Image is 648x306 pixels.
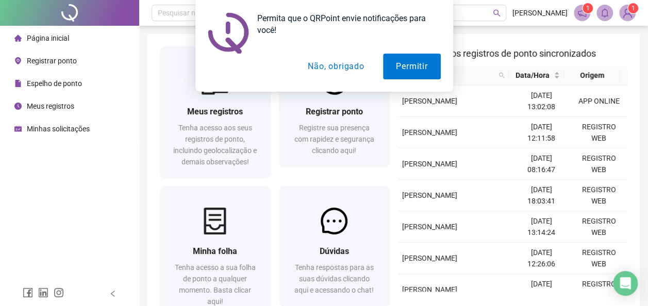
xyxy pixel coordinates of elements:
span: Minha folha [193,246,237,256]
button: Não, obrigado [295,54,377,79]
span: [PERSON_NAME] [402,285,457,294]
td: [DATE] 12:26:06 [512,243,570,274]
span: Minhas solicitações [27,125,90,133]
td: REGISTRO WEB [570,148,627,180]
span: schedule [14,125,22,132]
span: Tenha acesso a sua folha de ponto a qualquer momento. Basta clicar aqui! [175,263,256,305]
span: Dúvidas [320,246,349,256]
a: Meus registrosTenha acesso aos seus registros de ponto, incluindo geolocalização e demais observa... [160,46,271,178]
span: Tenha respostas para as suas dúvidas clicando aqui e acessando o chat! [294,263,374,294]
td: REGISTRO WEB [570,180,627,211]
span: Meus registros [27,102,74,110]
span: Registre sua presença com rapidez e segurança clicando aqui! [294,124,374,155]
button: Permitir [383,54,440,79]
td: [DATE] 13:14:24 [512,211,570,243]
span: [PERSON_NAME] [402,128,457,137]
span: Tenha acesso aos seus registros de ponto, incluindo geolocalização e demais observações! [173,124,257,166]
td: REGISTRO WEB [570,211,627,243]
span: Registrar ponto [306,107,363,116]
span: left [109,290,117,297]
td: [DATE] 12:11:58 [512,117,570,148]
span: instagram [54,287,64,298]
td: [DATE] 08:16:47 [512,148,570,180]
span: [PERSON_NAME] [402,160,457,168]
span: facebook [23,287,33,298]
div: Permita que o QRPoint envie notificações para você! [249,12,441,36]
td: APP ONLINE [570,86,627,117]
span: [PERSON_NAME] [402,97,457,105]
td: REGISTRO WEB [570,243,627,274]
a: DúvidasTenha respostas para as suas dúvidas clicando aqui e acessando o chat! [279,186,390,306]
td: REGISTRO WEB [570,117,627,148]
td: REGISTRO WEB [570,274,627,305]
div: Open Intercom Messenger [613,271,638,296]
img: notification icon [208,12,249,54]
span: [PERSON_NAME] [402,223,457,231]
td: [DATE] 13:02:08 [512,86,570,117]
td: [DATE] 08:29:13 [512,274,570,305]
span: Meus registros [187,107,243,116]
span: clock-circle [14,103,22,110]
td: [DATE] 18:03:41 [512,180,570,211]
span: linkedin [38,287,48,298]
span: [PERSON_NAME] [402,254,457,262]
a: Registrar pontoRegistre sua presença com rapidez e segurança clicando aqui! [279,46,390,166]
span: [PERSON_NAME] [402,191,457,199]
